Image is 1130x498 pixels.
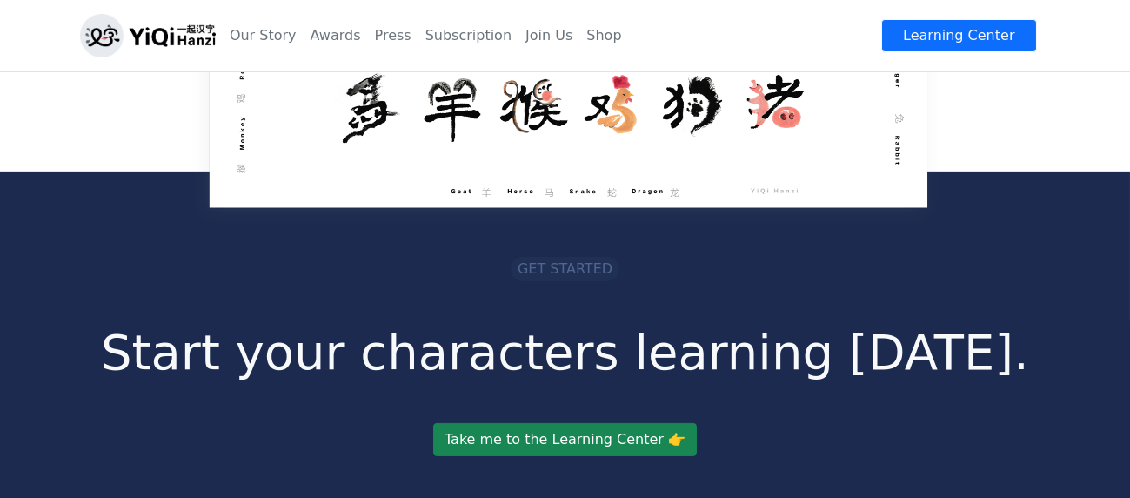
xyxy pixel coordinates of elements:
[304,18,368,53] a: Awards
[579,18,628,53] a: Shop
[433,423,697,456] a: Take me to the Learning Center 👉
[518,260,612,277] span: Get started
[881,19,1036,52] a: Learning Center
[80,323,1051,381] h2: Start your characters learning [DATE].
[518,18,579,53] a: Join Us
[223,18,304,53] a: Our Story
[80,14,216,57] img: logo_h.png
[368,18,418,53] a: Press
[418,18,518,53] a: Subscription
